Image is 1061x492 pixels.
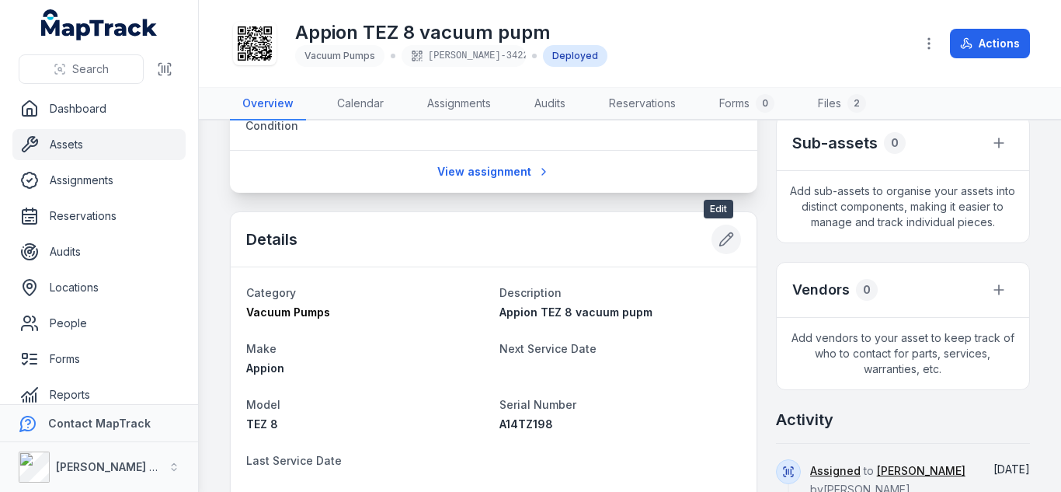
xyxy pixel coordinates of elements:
[427,157,560,187] a: View assignment
[756,94,774,113] div: 0
[246,361,284,375] span: Appion
[12,379,186,410] a: Reports
[246,342,277,355] span: Make
[12,236,186,267] a: Audits
[12,201,186,232] a: Reservations
[499,305,652,319] span: Appion TEZ 8 vacuum pupm
[19,54,144,84] button: Search
[295,20,607,45] h1: Appion TEZ 8 vacuum pupm
[792,279,850,301] h3: Vendors
[12,165,186,196] a: Assignments
[776,409,833,431] h2: Activity
[543,45,607,67] div: Deployed
[72,61,109,77] span: Search
[522,88,578,120] a: Audits
[877,463,965,479] a: [PERSON_NAME]
[805,88,878,120] a: Files2
[993,462,1030,476] span: [DATE]
[230,88,306,120] a: Overview
[56,460,164,473] strong: [PERSON_NAME] Air
[12,344,186,375] a: Forms
[12,272,186,303] a: Locations
[950,29,1030,58] button: Actions
[246,305,330,319] span: Vacuum Pumps
[246,398,280,411] span: Model
[245,119,298,132] span: Condition
[847,94,866,113] div: 2
[884,132,906,154] div: 0
[777,171,1029,243] span: Add sub-assets to organise your assets into distinct components, making it easier to manage and t...
[856,279,878,301] div: 0
[41,9,158,40] a: MapTrack
[499,342,597,355] span: Next Service Date
[48,417,151,430] strong: Contact MapTrack
[12,93,186,124] a: Dashboard
[792,132,878,154] h2: Sub-assets
[993,462,1030,476] time: 04/09/2025, 12:12:04 pm
[246,286,296,299] span: Category
[704,200,733,218] span: Edit
[12,129,186,160] a: Assets
[499,417,553,431] span: A14TZ198
[402,45,526,67] div: [PERSON_NAME]-3422
[415,88,503,120] a: Assignments
[777,318,1029,389] span: Add vendors to your asset to keep track of who to contact for parts, services, warranties, etc.
[246,229,297,250] h2: Details
[810,463,861,479] a: Assigned
[12,308,186,339] a: People
[499,286,562,299] span: Description
[246,417,278,431] span: TEZ 8
[304,50,375,61] span: Vacuum Pumps
[597,88,688,120] a: Reservations
[707,88,787,120] a: Forms0
[246,454,342,467] span: Last Service Date
[499,398,576,411] span: Serial Number
[325,88,396,120] a: Calendar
